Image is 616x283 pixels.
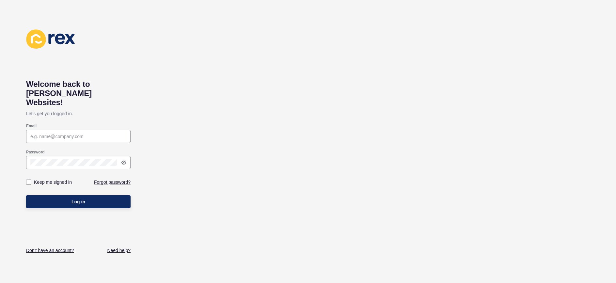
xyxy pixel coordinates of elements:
[71,198,85,205] span: Log in
[30,133,126,140] input: e.g. name@company.com
[26,247,74,254] a: Don't have an account?
[26,149,45,155] label: Password
[94,179,131,185] a: Forgot password?
[34,179,72,185] label: Keep me signed in
[26,123,37,129] label: Email
[26,80,131,107] h1: Welcome back to [PERSON_NAME] Websites!
[26,195,131,208] button: Log in
[26,107,131,120] p: Let's get you logged in.
[107,247,131,254] a: Need help?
